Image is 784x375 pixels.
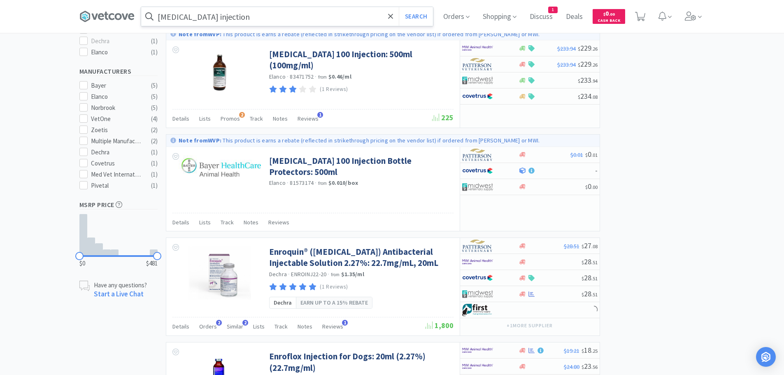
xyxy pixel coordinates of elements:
span: 23 [582,361,598,371]
span: 83471752 [290,73,314,80]
span: 0 [585,149,598,159]
span: · [315,179,316,186]
span: 28 [582,257,598,266]
span: 233 [578,75,598,85]
div: ( 1 ) [151,147,158,157]
div: ( 1 ) [151,158,158,168]
a: $0.00Cash Back [593,5,625,28]
span: · [287,179,288,186]
p: This product is earns a rebate (reflected in strikethrough pricing on the vendor list) if ordered... [223,30,540,38]
span: Promos [221,115,240,122]
span: Cash Back [598,19,620,24]
strong: $0.010 / box [328,179,358,186]
img: 77fca1acd8b6420a9015268ca798ef17_1.png [462,272,493,284]
span: $19.21 [564,347,579,354]
strong: $1.35 / ml [341,270,364,278]
span: $233.94 [557,45,576,52]
img: 67d67680309e4a0bb49a5ff0391dcc42_6.png [462,304,493,316]
span: Earn up to a 15% rebate [300,298,368,307]
span: Track [250,115,263,122]
a: Enroquin® ([MEDICAL_DATA]) Antibacterial Injectable Solution 2.27%: 22.7mg/mL, 20mL [269,246,451,269]
span: Similar [227,323,243,330]
a: [MEDICAL_DATA] 100 Injection Bottle Protectors: 500ml [269,155,451,178]
span: . 08 [591,243,598,249]
span: $ [585,152,588,158]
span: Track [221,219,234,226]
h5: Manufacturers [79,67,158,76]
img: f2954fd6e59740b8af3cfd3717973fbc_375929.jpeg [188,246,251,300]
span: Reviews [322,323,343,330]
span: 2 [239,112,245,118]
button: Search [399,7,433,26]
span: $ [578,94,580,100]
span: $0.01 [570,151,583,158]
a: DechraEarn up to a 15% rebate [269,297,372,308]
span: 0 [603,9,615,17]
span: $ [578,78,580,84]
strong: Note from WVP : [179,137,221,144]
a: Elanco [269,179,286,186]
span: . 25 [591,348,598,354]
img: f6b2451649754179b5b4e0c70c3f7cb0_2.png [462,344,493,356]
span: $ [582,275,584,282]
span: $ [585,184,588,190]
a: Enroflox Injection for Dogs: 20ml (2.27%) (22.7mg/ml) [269,351,451,373]
span: . 51 [591,275,598,282]
span: $ [582,348,584,354]
p: Have any questions? [94,281,147,289]
span: 234 [578,91,598,101]
span: Notes [244,219,258,226]
div: Elanco [91,92,142,102]
span: $28.51 [564,242,579,250]
span: · [315,73,316,80]
a: Start a Live Chat [94,289,144,298]
img: 4dd14cff54a648ac9e977f0c5da9bc2e_5.png [462,288,493,300]
span: · [328,270,329,278]
span: . 26 [591,46,598,52]
div: ( 1 ) [151,181,158,191]
span: . 51 [591,291,598,298]
div: ( 1 ) [151,36,158,46]
div: ( 5 ) [151,103,158,113]
span: 27 [582,241,598,250]
span: $ [578,46,580,52]
input: Search by item, sku, manufacturer, ingredient, size... [141,7,433,26]
h5: MSRP Price [79,200,158,210]
span: $ [582,364,584,370]
div: Multiple Manufacturers [91,136,142,146]
span: - [595,165,598,175]
p: This product is earns a rebate (reflected in strikethrough pricing on the vendor list) if ordered... [223,137,540,144]
span: Notes [298,323,312,330]
span: . 00 [591,184,598,190]
div: Pivetal [91,181,142,191]
a: Elanco [269,73,286,80]
span: 28 [582,273,598,282]
span: Orders [199,323,217,330]
span: $ [582,259,584,266]
img: 4dd14cff54a648ac9e977f0c5da9bc2e_5.png [462,181,493,193]
img: fac3bfad8a1b4b2ca47ae546344d32bb_119856.jpeg [179,155,261,177]
span: from [331,272,340,277]
span: 229 [578,43,598,53]
img: 4dd14cff54a648ac9e977f0c5da9bc2e_5.png [462,74,493,86]
div: Dechra [91,147,142,157]
span: Lists [253,323,265,330]
span: $ [578,62,580,68]
span: from [318,74,327,80]
button: +1more supplier [503,320,556,331]
span: 2 [216,320,222,326]
strong: Note from WVP : [179,30,221,38]
img: f5e969b455434c6296c6d81ef179fa71_3.png [462,149,493,161]
span: 0 [585,182,598,191]
span: . 56 [591,364,598,370]
span: $233.94 [557,61,576,68]
span: $ [582,291,584,298]
div: Elanco [91,47,142,57]
span: . 01 [591,152,598,158]
a: Dechra [269,270,287,278]
div: VetOne [91,114,142,124]
a: Deals [563,13,586,21]
div: ( 1 ) [151,170,158,179]
a: Discuss1 [526,13,556,21]
div: ( 4 ) [151,114,158,124]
